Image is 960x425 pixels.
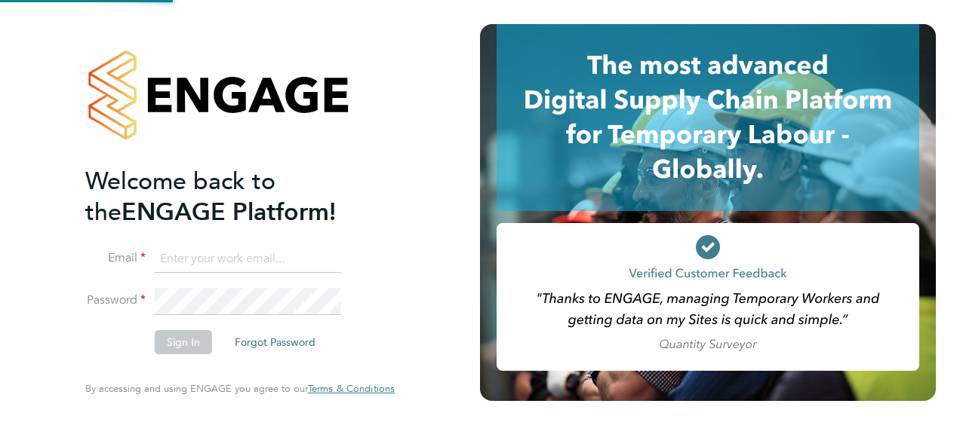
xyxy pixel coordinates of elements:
h2: ENGAGE Platform! [85,166,380,228]
label: Password [85,292,146,308]
input: Enter your work email... [155,246,341,273]
a: Terms & Conditions [308,383,395,395]
button: Forgot Password [223,330,328,354]
span: By accessing and using ENGAGE you agree to our [85,382,395,395]
label: Email [85,250,146,266]
span: Welcome back to the [85,167,275,227]
span: Terms & Conditions [308,382,395,395]
button: Sign In [155,330,212,354]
